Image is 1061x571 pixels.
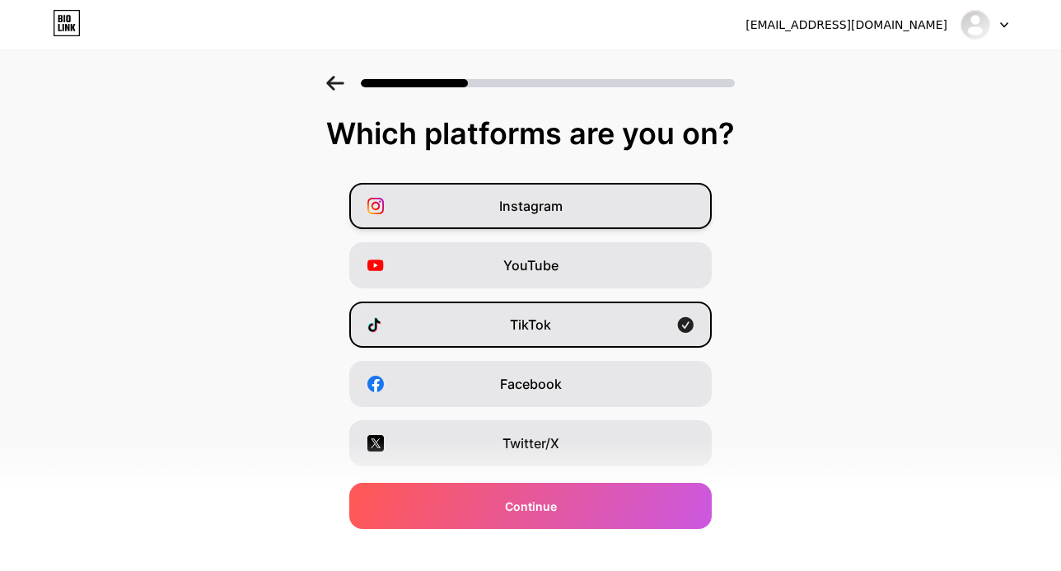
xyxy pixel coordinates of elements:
span: Instagram [499,196,563,216]
div: [EMAIL_ADDRESS][DOMAIN_NAME] [746,16,947,34]
span: Continue [505,498,557,515]
span: Twitter/X [502,433,559,453]
span: YouTube [503,255,559,275]
span: Facebook [500,374,562,394]
span: TikTok [510,315,551,335]
img: hannahhcarreon [960,9,991,40]
div: Which platforms are you on? [16,117,1045,150]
